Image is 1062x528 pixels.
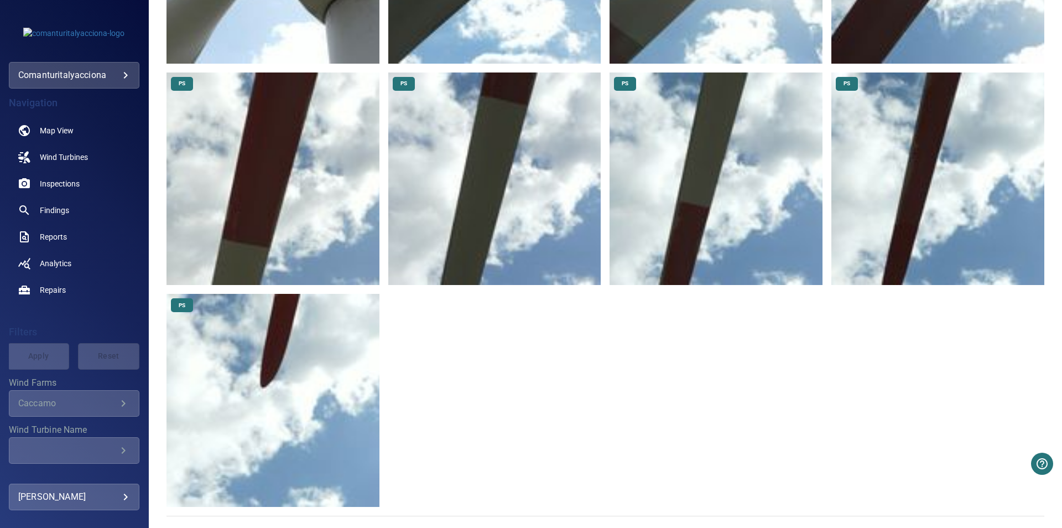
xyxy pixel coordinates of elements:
span: Findings [40,205,69,216]
div: Wind Farms [9,390,139,417]
span: PS [837,80,857,87]
span: Map View [40,125,74,136]
span: PS [394,80,414,87]
label: Wind Farms [9,379,139,387]
img: comanturitalyacciona-logo [23,28,124,39]
h4: Filters [9,327,139,338]
div: Caccamo [18,398,117,408]
div: Wind Turbine Name [9,437,139,464]
a: analytics noActive [9,250,139,277]
a: windturbines noActive [9,144,139,170]
span: PS [172,302,192,309]
a: repairs noActive [9,277,139,303]
span: PS [615,80,635,87]
a: inspections noActive [9,170,139,197]
span: PS [172,80,192,87]
a: map noActive [9,117,139,144]
a: findings noActive [9,197,139,224]
span: Analytics [40,258,71,269]
div: comanturitalyacciona [18,66,130,84]
span: Inspections [40,178,80,189]
label: Wind Turbine Name [9,426,139,434]
span: Repairs [40,284,66,296]
h4: Navigation [9,97,139,108]
div: [PERSON_NAME] [18,488,130,506]
div: comanturitalyacciona [9,62,139,89]
span: Reports [40,231,67,242]
a: reports noActive [9,224,139,250]
span: Wind Turbines [40,152,88,163]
